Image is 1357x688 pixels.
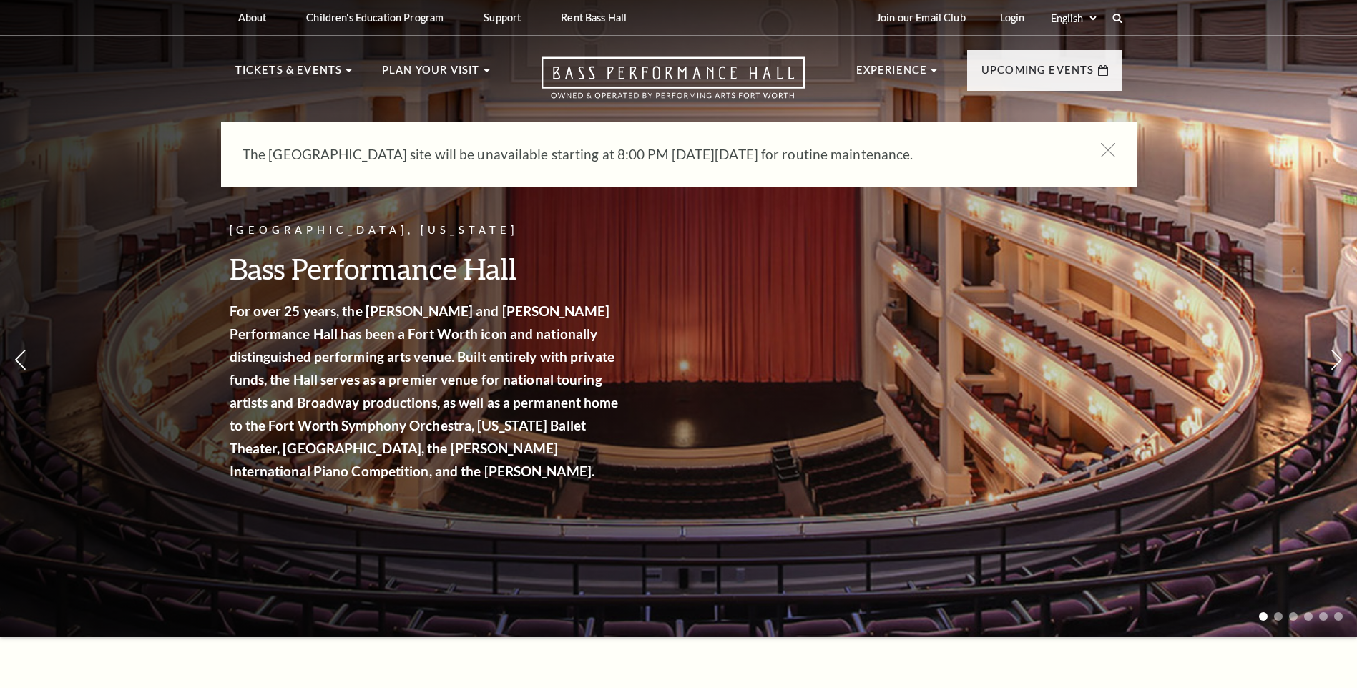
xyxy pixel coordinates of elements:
p: Rent Bass Hall [561,11,627,24]
p: Children's Education Program [306,11,444,24]
p: Plan Your Visit [382,62,480,87]
p: Upcoming Events [981,62,1094,87]
p: Support [484,11,521,24]
p: Experience [856,62,928,87]
p: About [238,11,267,24]
p: The [GEOGRAPHIC_DATA] site will be unavailable starting at 8:00 PM [DATE][DATE] for routine maint... [243,143,1072,166]
h3: Bass Performance Hall [230,250,623,287]
p: [GEOGRAPHIC_DATA], [US_STATE] [230,222,623,240]
select: Select: [1048,11,1099,25]
strong: For over 25 years, the [PERSON_NAME] and [PERSON_NAME] Performance Hall has been a Fort Worth ico... [230,303,619,479]
p: Tickets & Events [235,62,343,87]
